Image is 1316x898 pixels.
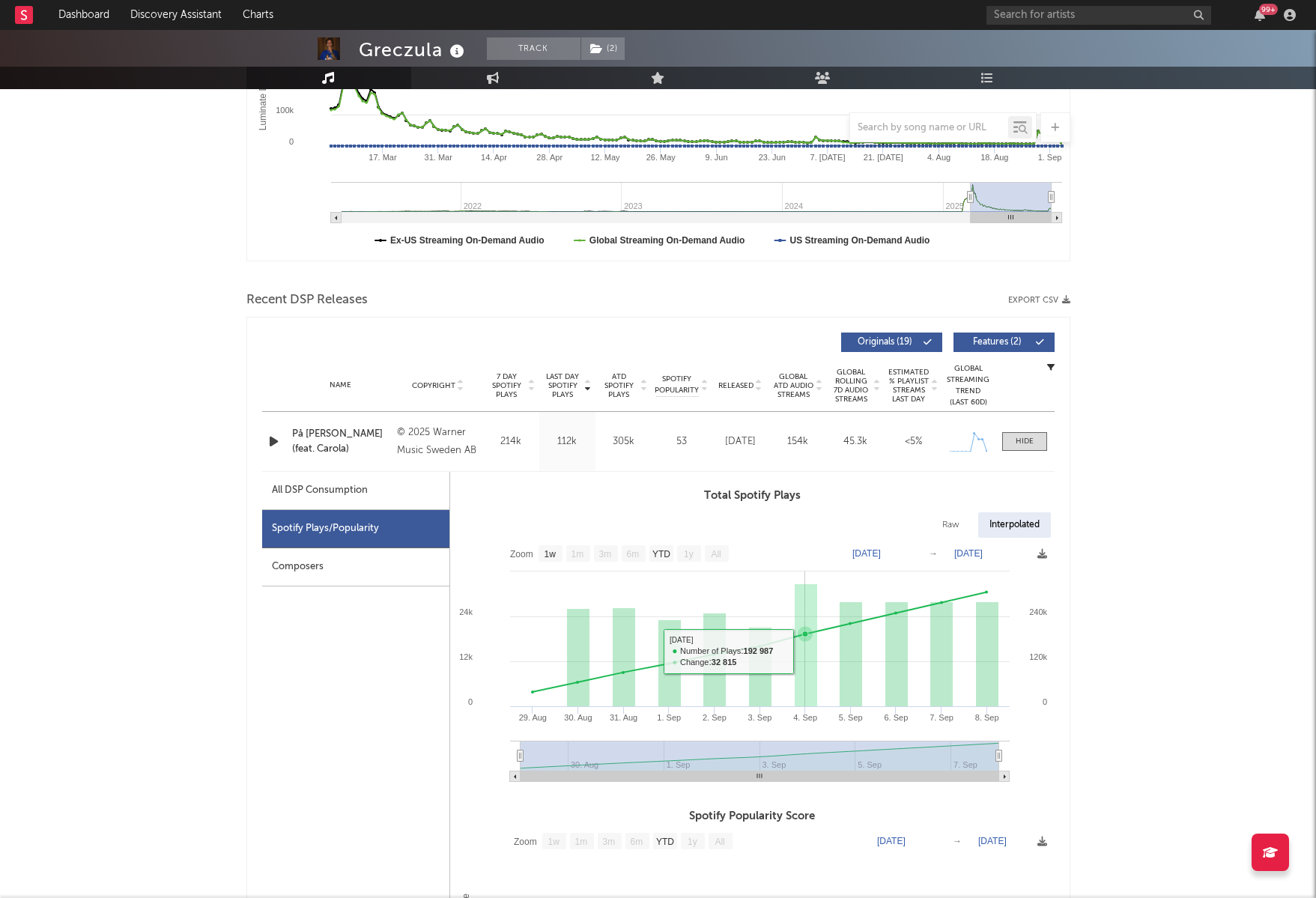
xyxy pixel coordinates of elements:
[851,338,920,347] span: Originals ( 19 )
[246,291,368,309] span: Recent DSP Releases
[518,713,546,722] text: 29. Aug
[888,434,939,449] div: <5%
[1029,652,1047,661] text: 120k
[544,549,556,559] text: 1w
[1042,697,1046,706] text: 0
[564,713,592,722] text: 30. Aug
[412,381,455,390] span: Copyright
[390,235,545,246] text: Ex-US Streaming On-Demand Audio
[884,713,908,722] text: 6. Sep
[655,837,673,847] text: YTD
[986,6,1211,25] input: Search for artists
[953,836,962,846] text: →
[773,372,814,399] span: Global ATD Audio Streams
[758,153,785,162] text: 23. Jun
[459,652,473,661] text: 12k
[450,807,1055,825] h3: Spotify Popularity Score
[657,713,681,722] text: 1. Sep
[850,122,1008,134] input: Search by song name or URL
[841,333,942,352] button: Originals(19)
[705,153,727,162] text: 9. Jun
[1029,607,1047,616] text: 240k
[877,836,906,846] text: [DATE]
[580,37,625,60] span: ( 2 )
[626,549,639,559] text: 6m
[602,837,615,847] text: 3m
[810,153,845,162] text: 7. [DATE]
[599,434,648,449] div: 305k
[718,381,753,390] span: Released
[978,512,1051,538] div: Interpolated
[702,713,726,722] text: 2. Sep
[548,837,560,847] text: 1w
[715,434,765,449] div: [DATE]
[927,153,950,162] text: 4. Aug
[262,472,449,510] div: All DSP Consumption
[609,713,637,722] text: 31. Aug
[711,549,721,559] text: All
[838,713,862,722] text: 5. Sep
[863,153,903,162] text: 21. [DATE]
[589,235,745,246] text: Global Streaming On-Demand Audio
[888,368,930,404] span: Estimated % Playlist Streams Last Day
[262,548,449,586] div: Composers
[292,380,390,391] div: Name
[359,37,468,62] div: Greczula
[369,153,397,162] text: 17. Mar
[655,434,708,449] div: 53
[590,153,620,162] text: 12. May
[684,549,694,559] text: 1y
[963,338,1032,347] span: Features ( 2 )
[852,548,881,559] text: [DATE]
[1259,4,1278,15] div: 99 +
[598,549,611,559] text: 3m
[397,424,479,460] div: © 2025 Warner Music Sweden AB
[543,372,583,399] span: Last Day Spotify Plays
[930,713,953,722] text: 7. Sep
[571,549,583,559] text: 1m
[487,37,580,60] button: Track
[262,510,449,548] div: Spotify Plays/Popularity
[946,363,991,408] div: Global Streaming Trend (Last 60D)
[773,434,823,449] div: 154k
[1008,296,1070,305] button: Export CSV
[276,106,294,115] text: 100k
[467,697,472,706] text: 0
[748,713,771,722] text: 3. Sep
[459,607,473,616] text: 24k
[953,333,1055,352] button: Features(2)
[514,837,537,847] text: Zoom
[929,548,938,559] text: →
[536,153,563,162] text: 28. Apr
[974,713,998,722] text: 8. Sep
[581,37,625,60] button: (2)
[510,549,533,559] text: Zoom
[954,548,983,559] text: [DATE]
[450,487,1055,505] h3: Total Spotify Plays
[487,372,527,399] span: 7 Day Spotify Plays
[481,153,507,162] text: 14. Apr
[831,368,872,404] span: Global Rolling 7D Audio Streams
[487,434,536,449] div: 214k
[630,837,643,847] text: 6m
[655,374,699,396] span: Spotify Popularity
[292,427,390,456] a: På [PERSON_NAME] (feat. Carola)
[789,235,930,246] text: US Streaming On-Demand Audio
[574,837,587,847] text: 1m
[831,434,881,449] div: 45.3k
[978,836,1007,846] text: [DATE]
[272,482,368,500] div: All DSP Consumption
[424,153,452,162] text: 31. Mar
[1255,9,1265,21] button: 99+
[931,512,971,538] div: Raw
[688,837,697,847] text: 1y
[599,372,639,399] span: ATD Spotify Plays
[646,153,676,162] text: 26. May
[652,549,670,559] text: YTD
[715,837,724,847] text: All
[1037,153,1061,162] text: 1. Sep
[980,153,1008,162] text: 18. Aug
[793,713,817,722] text: 4. Sep
[543,434,592,449] div: 112k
